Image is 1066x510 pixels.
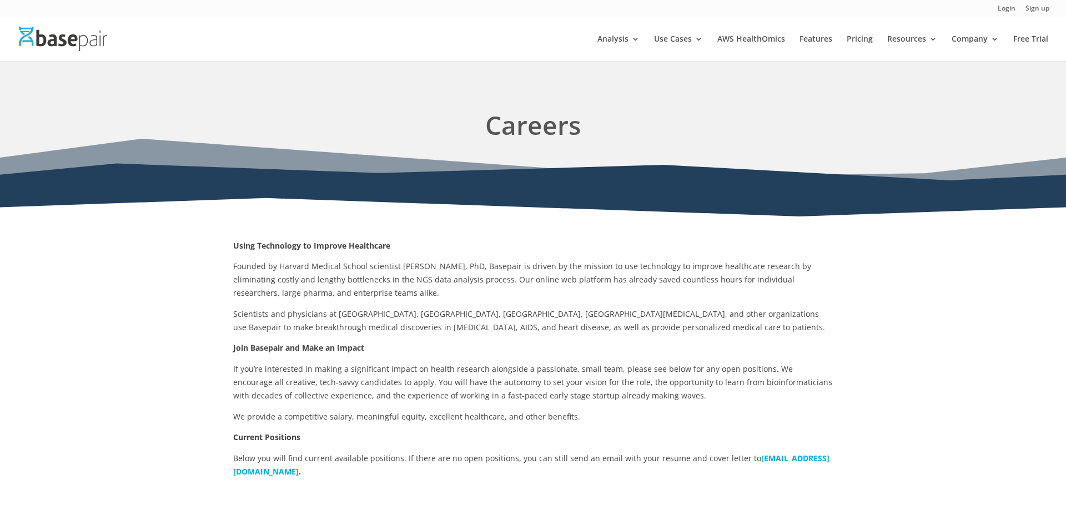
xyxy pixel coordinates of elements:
[233,452,833,478] p: Below you will find current available positions. If there are no open positions, you can still se...
[887,35,937,61] a: Resources
[1013,35,1048,61] a: Free Trial
[233,363,832,401] span: If you’re interested in making a significant impact on health research alongside a passionate, sm...
[19,27,107,51] img: Basepair
[998,5,1015,17] a: Login
[717,35,785,61] a: AWS HealthOmics
[233,261,811,298] span: Founded by Harvard Medical School scientist [PERSON_NAME], PhD, Basepair is driven by the mission...
[1025,5,1049,17] a: Sign up
[299,466,301,477] b: .
[233,107,833,149] h1: Careers
[233,309,825,332] span: Scientists and physicians at [GEOGRAPHIC_DATA], [GEOGRAPHIC_DATA], [GEOGRAPHIC_DATA], [GEOGRAPHIC...
[799,35,832,61] a: Features
[952,35,999,61] a: Company
[597,35,640,61] a: Analysis
[847,35,873,61] a: Pricing
[654,35,703,61] a: Use Cases
[233,240,390,251] strong: Using Technology to Improve Healthcare
[233,432,300,442] strong: Current Positions
[233,342,364,353] strong: Join Basepair and Make an Impact
[233,411,580,422] span: We provide a competitive salary, meaningful equity, excellent healthcare, and other benefits.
